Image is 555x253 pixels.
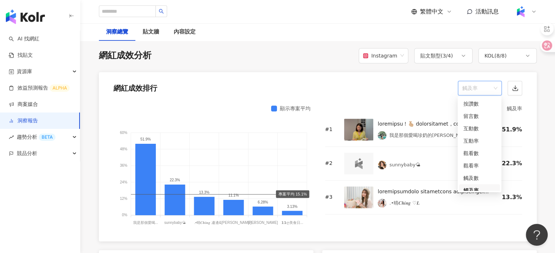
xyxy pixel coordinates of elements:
[459,122,500,135] div: 互動數
[496,193,522,201] div: 13.3%
[463,174,496,182] div: 觸及數
[463,100,496,108] div: 按讚數
[143,28,159,36] div: 貼文牆
[459,110,500,122] div: 留言數
[325,104,522,113] div: 觸及率
[281,221,303,225] tspan: 𝟭𝟭ღ美食日...
[120,180,127,184] tspan: 24%
[325,160,339,167] div: # 2
[475,8,499,15] span: 活動訊息
[420,8,443,16] span: 繁體中文
[9,135,14,140] span: rise
[120,147,127,151] tspan: 48%
[248,221,278,225] tspan: [PERSON_NAME]
[344,119,373,141] img: post-image
[9,35,39,43] a: searchAI 找網紅
[212,221,255,225] tspan: 邊邊&[PERSON_NAME] ...
[389,132,471,139] div: 我是那個愛喝珍奶的[PERSON_NAME]
[133,221,158,225] tspan: 我是那個愛喝...
[325,194,339,201] div: # 3
[463,149,496,157] div: 觀看數
[17,145,37,162] span: 競品分析
[122,213,127,217] tspan: 0%
[344,186,373,208] img: post-image
[9,101,38,108] a: 商案媒合
[463,162,496,170] div: 觀看率
[325,126,339,133] div: # 1
[9,117,38,124] a: 洞察報告
[463,112,496,120] div: 留言數
[39,134,55,141] div: BETA
[378,187,490,196] div: loremipsumdolo sitametcons adipiscingel sedd「eiu」 temporincididuntut lab「etdoloremagnaaliq」 enima...
[378,161,386,169] img: KOL Avatar
[514,5,528,19] img: Kolr%20app%20icon%20%281%29.png
[459,159,500,172] div: 觀看率
[378,131,386,140] img: KOL Avatar
[280,104,311,113] div: 顯示專案平均
[459,147,500,159] div: 觀看數
[496,126,522,134] div: 51.9%
[389,161,420,169] div: sunnybaby🌤
[120,163,127,167] tspan: 36%
[378,119,490,128] div: loremipsu！🫰🏼 dolorsitamet，consect，adipiscingelitseddoeiusm。tempori，utlaboreetdolo！😂 magnaaliqua，e...
[164,221,185,225] tspan: sunnybaby🌤
[174,28,196,36] div: 內容設定
[463,186,496,194] div: 觸及率
[485,51,507,60] div: KOL ( 8 / 8 )
[9,52,33,59] a: 找貼文
[120,130,127,134] tspan: 60%
[363,49,397,63] div: Instagram
[194,221,214,225] tspan: .•晴𝑪𝒉𝒊𝒏𝒈 ...
[159,9,164,14] span: search
[120,197,127,201] tspan: 12%
[459,172,500,184] div: 觸及數
[6,9,45,24] img: logo
[496,159,522,167] div: 22.3%
[459,135,500,147] div: 互動率
[526,224,548,246] iframe: Help Scout Beacon - Open
[17,129,55,145] span: 趨勢分析
[99,50,151,62] div: 網紅成效分析
[463,137,496,145] div: 互動率
[463,124,496,133] div: 互動數
[459,98,500,110] div: 按讚數
[459,184,500,197] div: 觸及率
[378,199,386,207] img: KOL Avatar
[351,158,366,169] img: logo
[420,51,453,60] div: 貼文類型 ( 3 / 4 )
[462,81,497,95] span: 觸及率
[17,63,32,80] span: 資源庫
[106,28,128,36] div: 洞察總覽
[389,199,420,207] div: .•晴𝑪𝒉𝒊𝒏𝒈 ♡𝑳
[113,83,157,93] div: 網紅成效排行
[9,84,70,92] a: 效益預測報告ALPHA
